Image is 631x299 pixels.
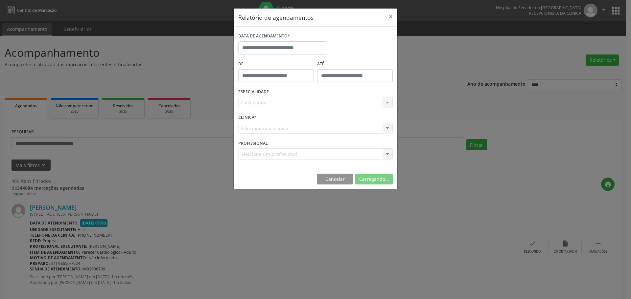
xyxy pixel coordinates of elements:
label: CLÍNICA [238,113,257,123]
label: DATA DE AGENDAMENTO [238,31,290,41]
button: Carregando... [355,174,393,185]
label: De [238,59,314,69]
h5: Relatório de agendamentos [238,13,314,22]
button: Close [384,9,397,25]
label: ATÉ [317,59,393,69]
label: PROFISSIONAL [238,138,268,148]
button: Cancelar [317,174,353,185]
label: ESPECIALIDADE [238,87,269,97]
